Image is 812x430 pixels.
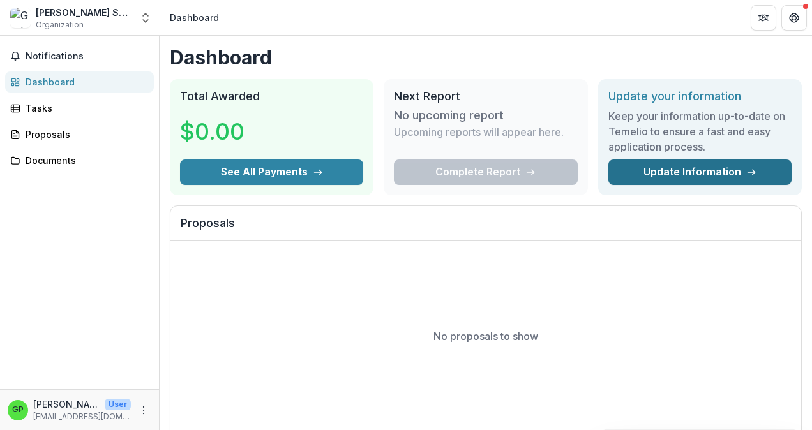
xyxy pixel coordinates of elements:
button: More [136,403,151,418]
a: Dashboard [5,71,154,93]
p: [PERSON_NAME] [33,397,100,411]
div: Tasks [26,101,144,115]
p: Upcoming reports will appear here. [394,124,564,140]
nav: breadcrumb [165,8,224,27]
div: Proposals [26,128,144,141]
p: No proposals to show [433,329,538,344]
h1: Dashboard [170,46,802,69]
button: Open entity switcher [137,5,154,31]
button: Notifications [5,46,154,66]
h3: Keep your information up-to-date on Temelio to ensure a fast and easy application process. [608,108,792,154]
p: [EMAIL_ADDRESS][DOMAIN_NAME] [33,411,131,422]
div: Dashboard [170,11,219,24]
div: Documents [26,154,144,167]
a: Update Information [608,159,792,185]
div: Greta Patten [12,406,24,414]
span: Notifications [26,51,149,62]
div: Dashboard [26,75,144,89]
p: User [105,399,131,410]
h2: Next Report [394,89,577,103]
button: See All Payments [180,159,363,185]
button: Partners [751,5,776,31]
h2: Total Awarded [180,89,363,103]
a: Documents [5,150,154,171]
h3: $0.00 [180,114,276,149]
h2: Update your information [608,89,792,103]
a: Proposals [5,124,154,145]
div: [PERSON_NAME] School [36,6,132,19]
img: Greta Patten School [10,8,31,28]
button: Get Help [781,5,807,31]
h3: No upcoming report [394,108,504,122]
h2: Proposals [181,216,791,241]
a: Tasks [5,98,154,119]
span: Organization [36,19,84,31]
